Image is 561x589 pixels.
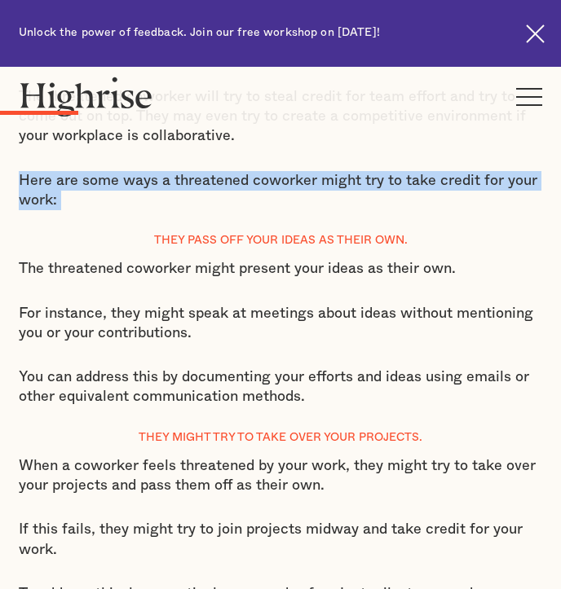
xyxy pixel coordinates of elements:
p: When a coworker feels threatened by your work, they might try to take over your projects and pass... [19,456,542,496]
p: The threatened coworker might present your ideas as their own. [19,259,542,279]
p: Here are some ways a threatened coworker might try to take credit for your work: [19,171,542,211]
p: If this fails, they might try to join projects midway and take credit for your work. [19,520,542,560]
img: Cross icon [526,24,545,43]
img: Highrise logo [19,77,153,116]
p: You can address this by documenting your efforts and ideas using emails or other equivalent commu... [19,367,542,407]
h4: They pass off your ideas as their own. [19,235,542,246]
h4: They might try to take over your projects. [19,432,542,443]
p: For instance, they might speak at meetings about ideas without mentioning you or your contributions. [19,304,542,344]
